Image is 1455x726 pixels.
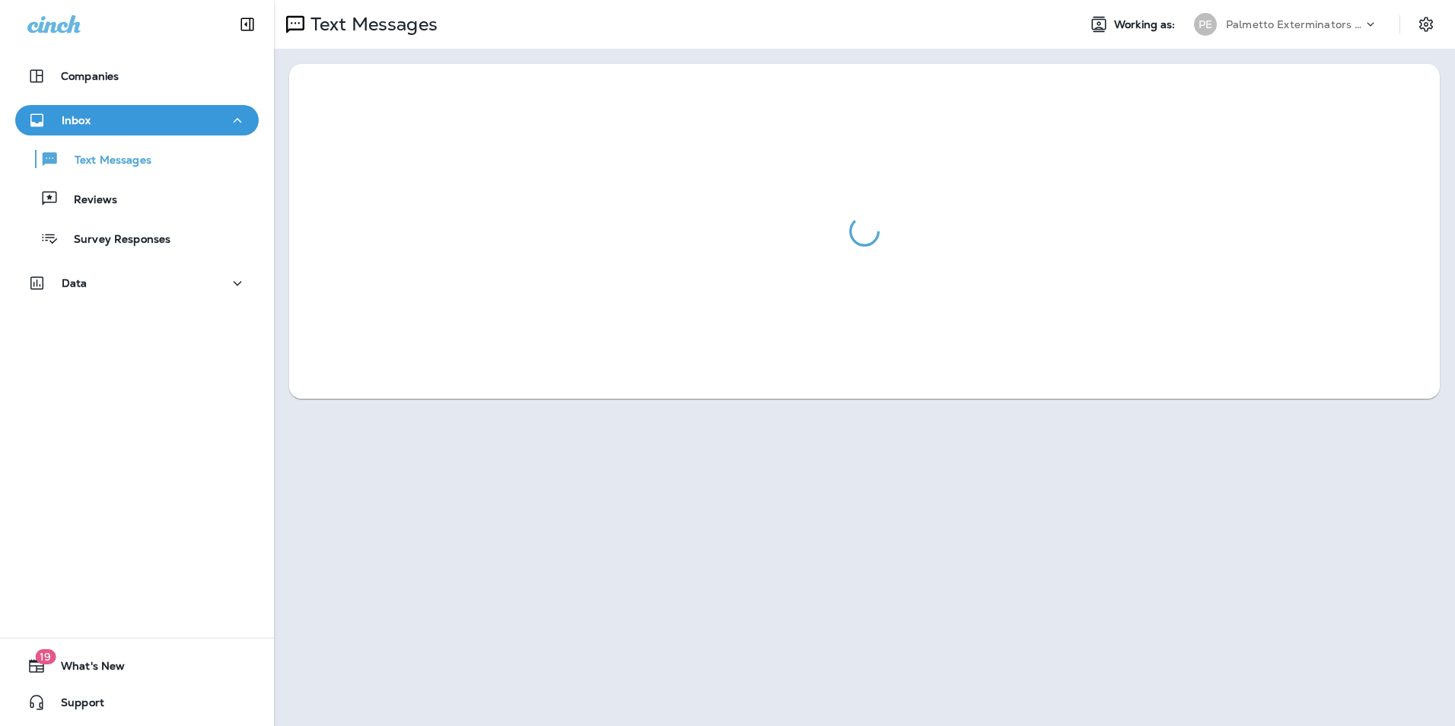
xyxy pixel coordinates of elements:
[304,13,438,36] p: Text Messages
[1114,18,1179,31] span: Working as:
[61,70,119,82] p: Companies
[59,233,170,247] p: Survey Responses
[15,222,259,254] button: Survey Responses
[15,651,259,681] button: 19What's New
[62,277,88,289] p: Data
[1412,11,1440,38] button: Settings
[15,105,259,135] button: Inbox
[46,660,125,678] span: What's New
[59,154,151,168] p: Text Messages
[15,183,259,215] button: Reviews
[35,649,56,664] span: 19
[62,114,91,126] p: Inbox
[46,696,104,715] span: Support
[15,687,259,718] button: Support
[15,143,259,175] button: Text Messages
[1194,13,1217,36] div: PE
[59,193,117,208] p: Reviews
[15,268,259,298] button: Data
[226,9,269,40] button: Collapse Sidebar
[15,61,259,91] button: Companies
[1226,18,1363,30] p: Palmetto Exterminators LLC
